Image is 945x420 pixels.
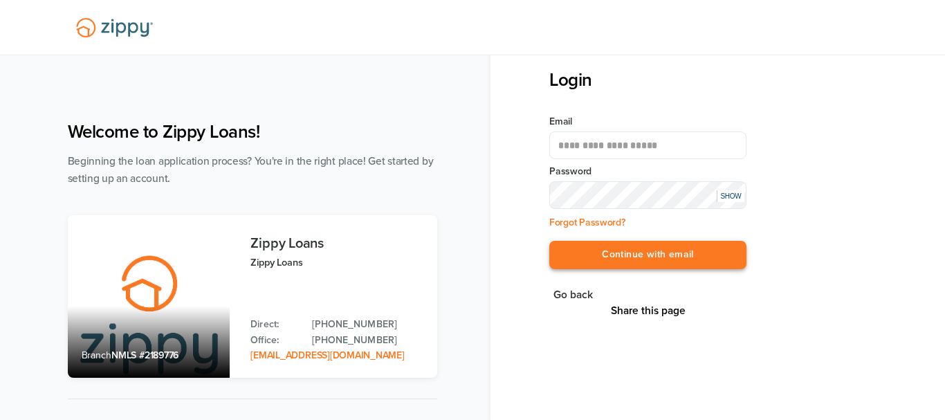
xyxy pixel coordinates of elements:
input: Input Password [549,181,746,209]
label: Password [549,165,746,179]
a: Email Address: zippyguide@zippymh.com [250,349,404,361]
span: NMLS #2189776 [111,349,178,361]
span: Branch [82,349,112,361]
p: Zippy Loans [250,255,423,271]
h3: Zippy Loans [250,236,423,251]
h1: Welcome to Zippy Loans! [68,121,437,143]
a: Direct Phone: 512-975-2947 [312,317,423,332]
h3: Login [549,69,746,91]
input: Email Address [549,131,746,159]
a: Office Phone: 512-975-2947 [312,333,423,348]
button: Go back [549,286,597,304]
p: Direct: [250,317,298,332]
button: Share This Page [607,304,690,318]
span: Beginning the loan application process? You're in the right place! Get started by setting up an a... [68,155,434,185]
button: Continue with email [549,241,746,269]
div: SHOW [717,190,744,202]
a: Forgot Password? [549,217,625,228]
label: Email [549,115,746,129]
p: Office: [250,333,298,348]
img: Lender Logo [68,12,161,44]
